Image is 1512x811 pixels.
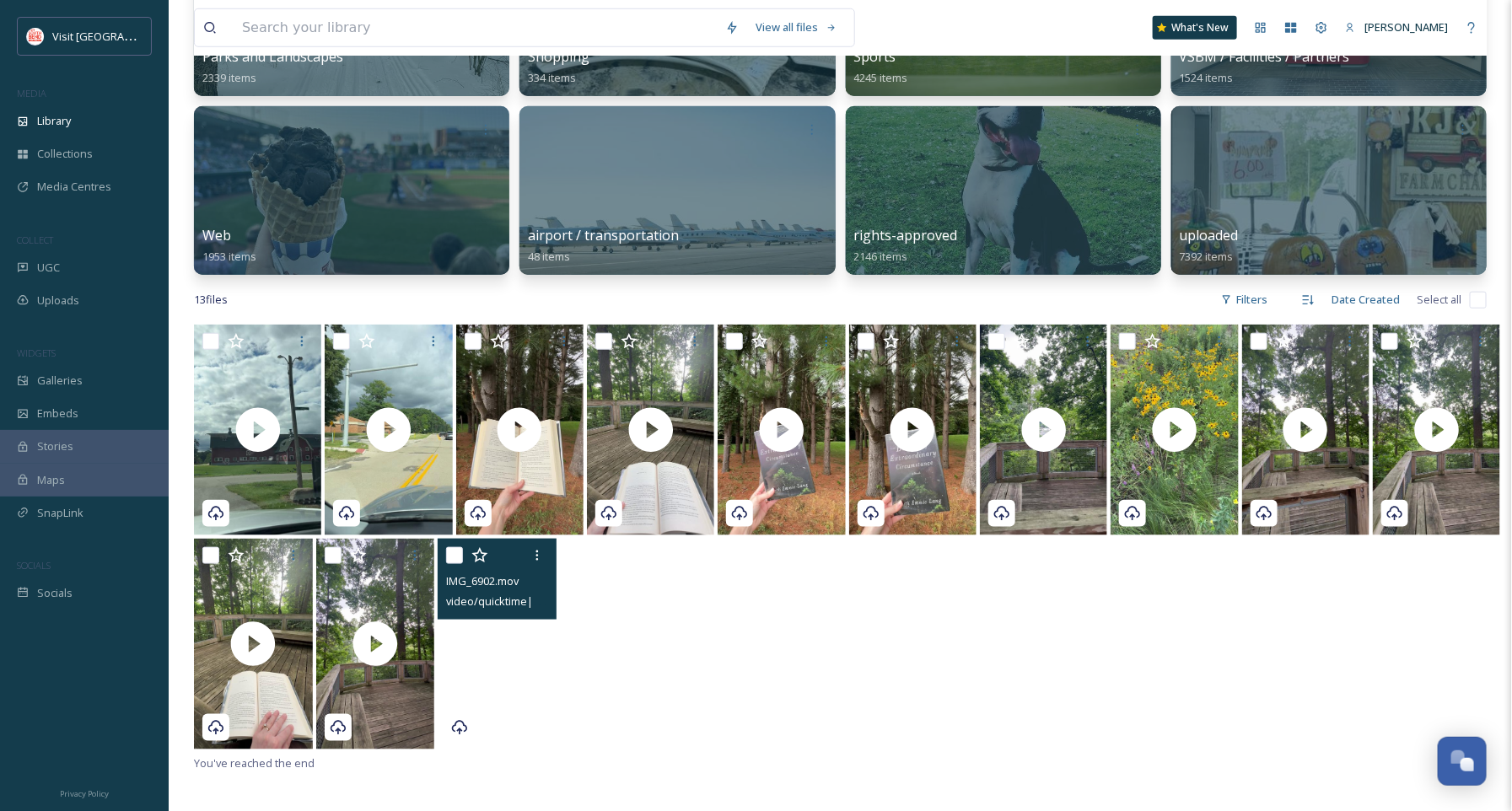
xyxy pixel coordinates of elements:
img: thumbnail [980,325,1107,535]
img: thumbnail [1373,325,1500,535]
a: [PERSON_NAME] [1337,11,1456,44]
span: 4245 items [854,70,908,85]
img: thumbnail [194,325,321,535]
span: Stories [37,438,73,454]
span: MEDIA [17,87,46,99]
a: rights-approved2146 items [854,228,958,264]
input: Search your library [234,9,717,46]
span: 1953 items [202,249,256,264]
img: thumbnail [316,539,435,749]
span: 48 items [528,249,570,264]
img: thumbnail [456,325,584,535]
span: Privacy Policy [60,788,109,799]
img: thumbnail [1111,325,1238,535]
a: View all files [747,11,846,44]
span: 7392 items [1180,249,1234,264]
span: IMG_6902.mov [446,573,519,588]
span: 2146 items [854,249,908,264]
span: Visit [GEOGRAPHIC_DATA] [52,28,183,44]
img: thumbnail [1242,325,1369,535]
img: vsbm-stackedMISH_CMYKlogo2017.jpg [27,28,44,45]
span: Socials [37,585,73,601]
span: SnapLink [37,505,83,521]
span: Shopping [528,47,589,66]
span: Embeds [37,405,78,422]
span: Galleries [37,373,83,389]
span: 13 file s [194,292,228,308]
img: thumbnail [849,325,977,535]
span: video/quicktime | 11.12 MB | 2160 x 3840 [446,593,637,609]
span: airport / transportation [528,226,679,244]
img: thumbnail [718,325,845,535]
span: Media Centres [37,179,111,195]
a: Privacy Policy [60,782,109,803]
span: SOCIALS [17,559,51,572]
span: Web [202,226,231,244]
span: rights-approved [854,226,958,244]
video: IMG_6902.mov [438,539,557,749]
span: Maps [37,472,65,488]
span: Parks and Landscapes [202,47,343,66]
button: Open Chat [1438,737,1487,786]
span: VSBM / Facilities / Partners [1180,47,1350,66]
img: thumbnail [194,539,313,749]
span: You've reached the end [194,755,315,771]
span: [PERSON_NAME] [1364,19,1448,35]
span: 1524 items [1180,70,1234,85]
span: 334 items [528,70,576,85]
span: Select all [1417,292,1461,308]
img: thumbnail [587,325,714,535]
span: Library [37,113,71,129]
span: 2339 items [202,70,256,85]
div: Filters [1213,283,1276,316]
span: Sports [854,47,896,66]
img: thumbnail [325,325,452,535]
a: Web1953 items [202,228,256,264]
span: Uploads [37,293,79,309]
div: Date Created [1323,283,1408,316]
a: airport / transportation48 items [528,228,679,264]
span: uploaded [1180,226,1239,244]
span: WIDGETS [17,346,56,359]
span: Collections [37,146,93,162]
a: What's New [1153,16,1237,40]
span: COLLECT [17,234,53,246]
span: UGC [37,260,60,276]
a: uploaded7392 items [1180,228,1239,264]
